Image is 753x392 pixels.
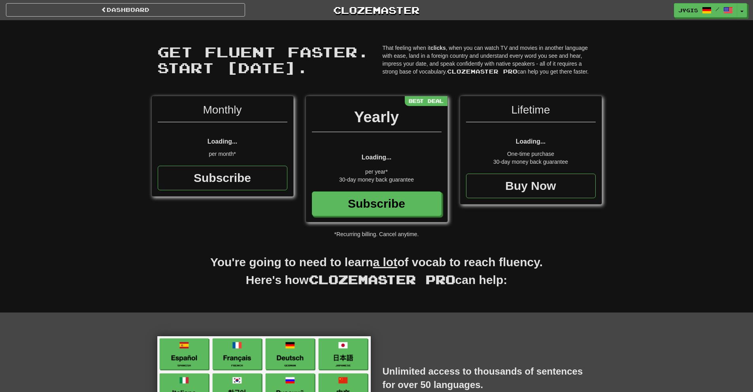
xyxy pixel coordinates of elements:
span: Clozemaster Pro [447,68,517,75]
div: Yearly [312,106,442,132]
p: That feeling when it , when you can watch TV and movies in another language with ease, land in a ... [383,44,596,76]
div: per year* [312,168,442,176]
a: Subscribe [158,166,287,190]
a: Buy Now [466,174,596,198]
a: Jygis / [674,3,737,17]
strong: Unlimited access to thousands of sentences for over 50 languages. [383,366,583,390]
span: Loading... [362,154,392,161]
strong: clicks [430,45,446,51]
span: Jygis [678,7,698,14]
span: Loading... [208,138,238,145]
a: Dashboard [6,3,245,17]
span: Clozemaster Pro [309,272,455,286]
div: Best Deal [405,96,447,106]
h2: You're going to need to learn of vocab to reach fluency. Here's how can help: [151,254,602,297]
div: Lifetime [466,102,596,122]
div: 30-day money back guarantee [466,158,596,166]
div: per month* [158,150,287,158]
a: Clozemaster [257,3,496,17]
div: Monthly [158,102,287,122]
span: / [715,6,719,12]
u: a lot [373,256,398,269]
div: One-time purchase [466,150,596,158]
span: Loading... [516,138,546,145]
span: Get fluent faster. Start [DATE]. [157,43,369,76]
div: 30-day money back guarantee [312,176,442,184]
a: Subscribe [312,191,442,216]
